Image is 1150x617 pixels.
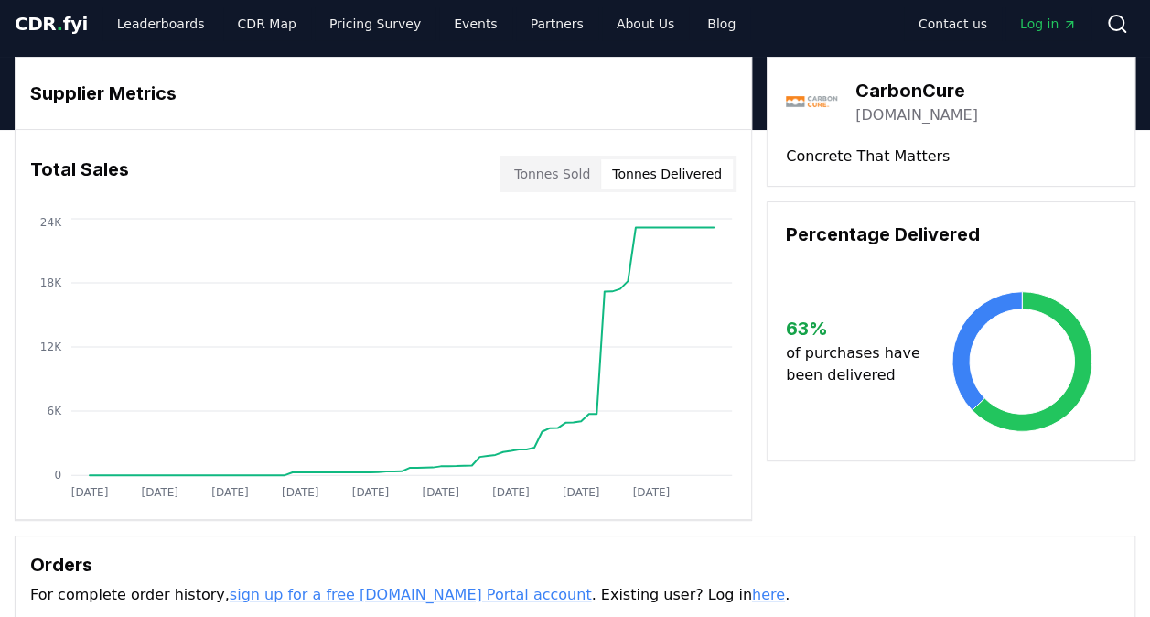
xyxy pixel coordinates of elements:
a: CDR.fyi [15,11,88,37]
a: Pricing Survey [315,7,435,40]
h3: Supplier Metrics [30,80,736,107]
p: Concrete That Matters [786,146,1116,168]
a: About Us [602,7,689,40]
h3: Percentage Delivered [786,221,1116,248]
a: Log in [1005,7,1091,40]
tspan: 18K [40,276,62,289]
a: Partners [516,7,598,40]
a: [DOMAIN_NAME] [855,104,978,126]
tspan: [DATE] [633,486,671,499]
button: Tonnes Sold [503,159,601,189]
button: Tonnes Delivered [601,159,733,189]
tspan: [DATE] [492,486,530,499]
p: of purchases have been delivered [786,342,928,386]
nav: Main [904,7,1091,40]
tspan: 6K [47,405,62,417]
h3: Total Sales [30,156,129,192]
p: For complete order history, . Existing user? Log in . [30,584,1120,606]
tspan: 0 [54,469,61,482]
span: . [57,13,63,35]
span: Log in [1020,15,1077,33]
h3: Orders [30,551,1120,579]
h3: 63 % [786,315,928,342]
tspan: [DATE] [422,486,459,499]
img: CarbonCure-logo [786,76,837,127]
h3: CarbonCure [855,77,978,104]
a: Events [439,7,511,40]
tspan: [DATE] [141,486,178,499]
tspan: [DATE] [211,486,249,499]
tspan: 12K [40,341,62,353]
nav: Main [102,7,750,40]
tspan: 24K [40,216,62,229]
a: Contact us [904,7,1002,40]
span: CDR fyi [15,13,88,35]
a: CDR Map [223,7,311,40]
a: here [752,586,785,603]
a: Leaderboards [102,7,220,40]
a: sign up for a free [DOMAIN_NAME] Portal account [230,586,592,603]
tspan: [DATE] [282,486,319,499]
tspan: [DATE] [563,486,600,499]
tspan: [DATE] [352,486,390,499]
a: Blog [693,7,750,40]
tspan: [DATE] [71,486,109,499]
